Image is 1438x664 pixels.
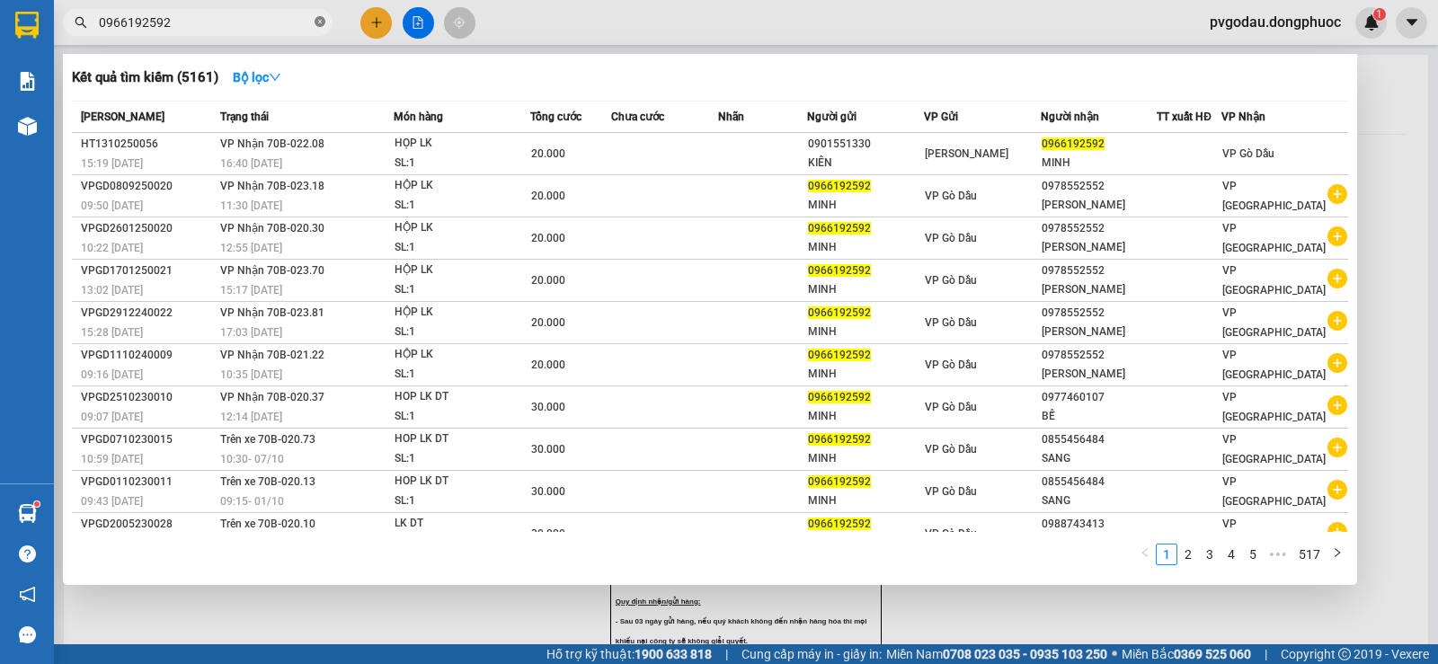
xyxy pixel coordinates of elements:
[925,190,977,202] span: VP Gò Dầu
[81,515,215,534] div: VPGD2005230028
[81,495,143,508] span: 09:43 [DATE]
[220,518,315,530] span: Trên xe 70B-020.10
[395,365,529,385] div: SL: 1
[34,501,40,507] sup: 1
[1327,522,1347,542] span: plus-circle
[220,411,282,423] span: 12:14 [DATE]
[1243,544,1263,564] a: 5
[81,157,143,170] span: 15:19 [DATE]
[718,111,744,123] span: Nhãn
[220,157,282,170] span: 16:40 [DATE]
[1042,304,1157,323] div: 0978552552
[807,111,857,123] span: Người gửi
[220,475,315,488] span: Trên xe 70B-020.13
[81,326,143,339] span: 15:28 [DATE]
[1200,544,1220,564] a: 3
[925,232,977,244] span: VP Gò Dầu
[1178,544,1198,564] a: 2
[531,232,565,244] span: 20.000
[1042,219,1157,238] div: 0978552552
[395,238,529,258] div: SL: 1
[395,280,529,300] div: SL: 1
[1221,544,1241,564] a: 4
[1134,544,1156,565] button: left
[1042,491,1157,510] div: SANG
[925,274,977,287] span: VP Gò Dầu
[18,117,37,136] img: warehouse-icon
[808,449,923,468] div: MINH
[1221,111,1265,123] span: VP Nhận
[1222,475,1326,508] span: VP [GEOGRAPHIC_DATA]
[220,306,324,319] span: VP Nhận 70B-023.81
[142,54,247,76] span: 01 Võ Văn Truyện, KP.1, Phường 2
[1222,147,1274,160] span: VP Gò Dầu
[808,222,871,235] span: 0966192592
[315,14,325,31] span: close-circle
[394,111,443,123] span: Món hàng
[925,316,977,329] span: VP Gò Dầu
[531,359,565,371] span: 20.000
[1327,544,1348,565] li: Next Page
[19,545,36,562] span: question-circle
[1042,388,1157,407] div: 0977460107
[531,190,565,202] span: 20.000
[808,433,871,446] span: 0966192592
[395,154,529,173] div: SL: 1
[5,116,190,127] span: [PERSON_NAME]:
[1042,137,1105,150] span: 0966192592
[1222,222,1326,254] span: VP [GEOGRAPHIC_DATA]
[220,199,282,212] span: 11:30 [DATE]
[220,111,269,123] span: Trạng thái
[1264,544,1292,565] li: Next 5 Pages
[99,13,311,32] input: Tìm tên, số ĐT hoặc mã đơn
[233,70,281,84] strong: Bộ lọc
[395,303,529,323] div: HỘP LK
[1041,111,1099,123] span: Người nhận
[395,491,529,511] div: SL: 1
[1292,544,1327,565] li: 517
[395,218,529,238] div: HỘP LK
[1327,226,1347,246] span: plus-circle
[1327,353,1347,373] span: plus-circle
[81,473,215,491] div: VPGD0110230011
[531,274,565,287] span: 20.000
[1221,544,1242,565] li: 4
[220,453,284,465] span: 10:30 - 07/10
[925,147,1008,160] span: [PERSON_NAME]
[1327,395,1347,415] span: plus-circle
[395,449,529,469] div: SL: 1
[1042,196,1157,215] div: [PERSON_NAME]
[1222,349,1326,381] span: VP [GEOGRAPHIC_DATA]
[531,527,565,540] span: 30.000
[1042,154,1157,173] div: MINH
[395,176,529,196] div: HỘP LK
[395,514,529,534] div: LK DT
[40,130,110,141] span: 16:23:17 [DATE]
[1042,473,1157,491] div: 0855456484
[1327,544,1348,565] button: right
[315,16,325,27] span: close-circle
[1327,480,1347,500] span: plus-circle
[1042,261,1157,280] div: 0978552552
[81,304,215,323] div: VPGD2912240022
[808,391,871,403] span: 0966192592
[925,359,977,371] span: VP Gò Dầu
[1042,323,1157,341] div: [PERSON_NAME]
[81,177,215,196] div: VPGD0809250020
[1157,111,1212,123] span: TT xuất HĐ
[19,586,36,603] span: notification
[19,626,36,643] span: message
[81,430,215,449] div: VPGD0710230015
[142,80,220,91] span: Hotline: 19001152
[808,264,871,277] span: 0966192592
[81,368,143,381] span: 09:16 [DATE]
[808,306,871,319] span: 0966192592
[1042,449,1157,468] div: SANG
[1140,547,1150,558] span: left
[1042,177,1157,196] div: 0978552552
[808,323,923,341] div: MINH
[142,10,246,25] strong: ĐỒNG PHƯỚC
[220,349,324,361] span: VP Nhận 70B-021.22
[1327,311,1347,331] span: plus-circle
[1042,515,1157,534] div: 0988743413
